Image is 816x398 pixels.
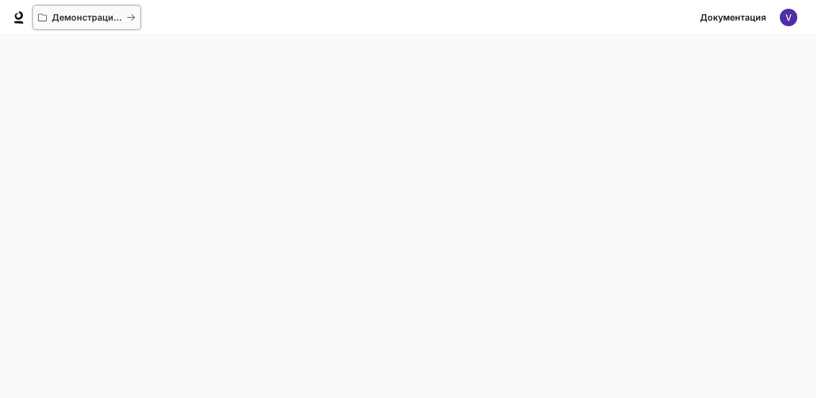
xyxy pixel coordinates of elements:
span: Документация [700,10,766,26]
img: Аватар пользователя [780,9,797,26]
button: Аватар пользователя [776,5,801,30]
button: Все рабочие пространства [32,5,141,30]
a: Документация [695,5,771,30]
p: Демонстрации ИИ в игровом мире [52,12,122,23]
